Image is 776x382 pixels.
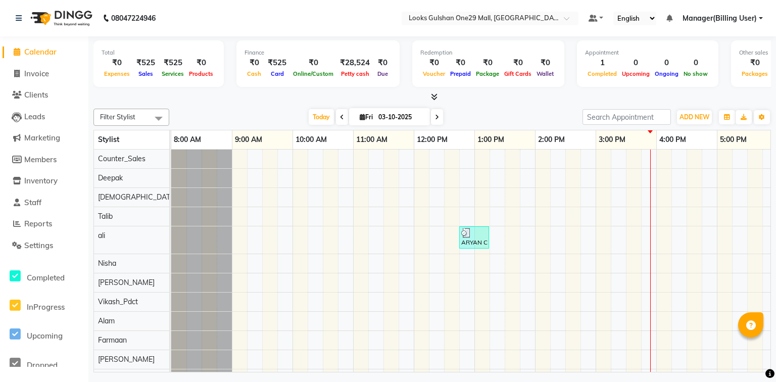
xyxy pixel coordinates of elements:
a: 3:00 PM [596,132,628,147]
span: Packages [739,70,770,77]
a: 5:00 PM [717,132,749,147]
a: 1:00 PM [475,132,507,147]
div: ₹0 [448,57,473,69]
a: 11:00 AM [354,132,390,147]
span: Services [159,70,186,77]
a: Marketing [3,132,86,144]
span: Manager(Billing User) [683,13,757,24]
iframe: chat widget [734,342,766,372]
div: ₹0 [186,57,216,69]
div: ₹0 [245,57,264,69]
span: Calendar [24,47,57,57]
span: Invoice [24,69,49,78]
span: Petty cash [338,70,372,77]
div: 1 [585,57,619,69]
span: Deepak [98,173,123,182]
input: 2025-10-03 [375,110,426,125]
a: Members [3,154,86,166]
span: Nisha [98,259,116,268]
span: [PERSON_NAME] [98,278,155,287]
span: InProgress [27,302,65,312]
span: ali [98,231,105,240]
a: Clients [3,89,86,101]
a: 8:00 AM [171,132,204,147]
div: ₹525 [159,57,186,69]
span: Prepaid [448,70,473,77]
span: Sales [136,70,156,77]
div: 0 [652,57,681,69]
span: Due [375,70,391,77]
span: Members [24,155,57,164]
a: Calendar [3,46,86,58]
div: ₹0 [374,57,392,69]
div: Appointment [585,49,710,57]
span: Online/Custom [290,70,336,77]
a: Reports [3,218,86,230]
span: Wallet [534,70,556,77]
span: Leads [24,112,45,121]
span: Counter_Sales [98,154,145,163]
div: ₹0 [290,57,336,69]
input: Search Appointment [583,109,671,125]
span: [DEMOGRAPHIC_DATA] [98,193,177,202]
span: Completed [27,273,65,282]
div: ₹0 [502,57,534,69]
div: 0 [681,57,710,69]
span: ADD NEW [680,113,709,121]
span: Today [309,109,334,125]
a: Leads [3,111,86,123]
span: Settings [24,241,53,250]
span: Voucher [420,70,448,77]
a: 12:00 PM [414,132,450,147]
button: ADD NEW [677,110,712,124]
span: Reports [24,219,52,228]
span: Alam [98,316,115,325]
a: Inventory [3,175,86,187]
span: Talib [98,212,113,221]
a: 9:00 AM [232,132,265,147]
span: Upcoming [619,70,652,77]
span: Upcoming [27,331,63,341]
div: Total [102,49,216,57]
div: ₹0 [102,57,132,69]
a: 4:00 PM [657,132,689,147]
span: Staff [24,198,41,207]
b: 08047224946 [111,4,156,32]
a: 2:00 PM [536,132,567,147]
div: ₹0 [739,57,770,69]
div: ₹0 [473,57,502,69]
span: Vikash_Pdct [98,297,138,306]
span: [PERSON_NAME] [98,355,155,364]
a: Staff [3,197,86,209]
a: Invoice [3,68,86,80]
div: ₹28,524 [336,57,374,69]
span: Fri [357,113,375,121]
span: Completed [585,70,619,77]
div: ₹0 [534,57,556,69]
a: Settings [3,240,86,252]
div: ₹525 [132,57,159,69]
span: Marketing [24,133,60,142]
span: No show [681,70,710,77]
div: ARYAN CLIENT, TK01, 12:45 PM-01:15 PM, Stylist Cut(M) (₹700) [460,228,488,247]
span: Farmaan [98,336,127,345]
span: Products [186,70,216,77]
a: 10:00 AM [293,132,329,147]
span: Filter Stylist [100,113,135,121]
span: Expenses [102,70,132,77]
span: Package [473,70,502,77]
img: logo [26,4,95,32]
span: Inventory [24,176,58,185]
span: Cash [245,70,264,77]
div: ₹0 [420,57,448,69]
span: Gift Cards [502,70,534,77]
div: Redemption [420,49,556,57]
div: 0 [619,57,652,69]
span: Clients [24,90,48,100]
span: Ongoing [652,70,681,77]
div: ₹525 [264,57,290,69]
div: Finance [245,49,392,57]
span: Card [268,70,286,77]
span: Stylist [98,135,119,144]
